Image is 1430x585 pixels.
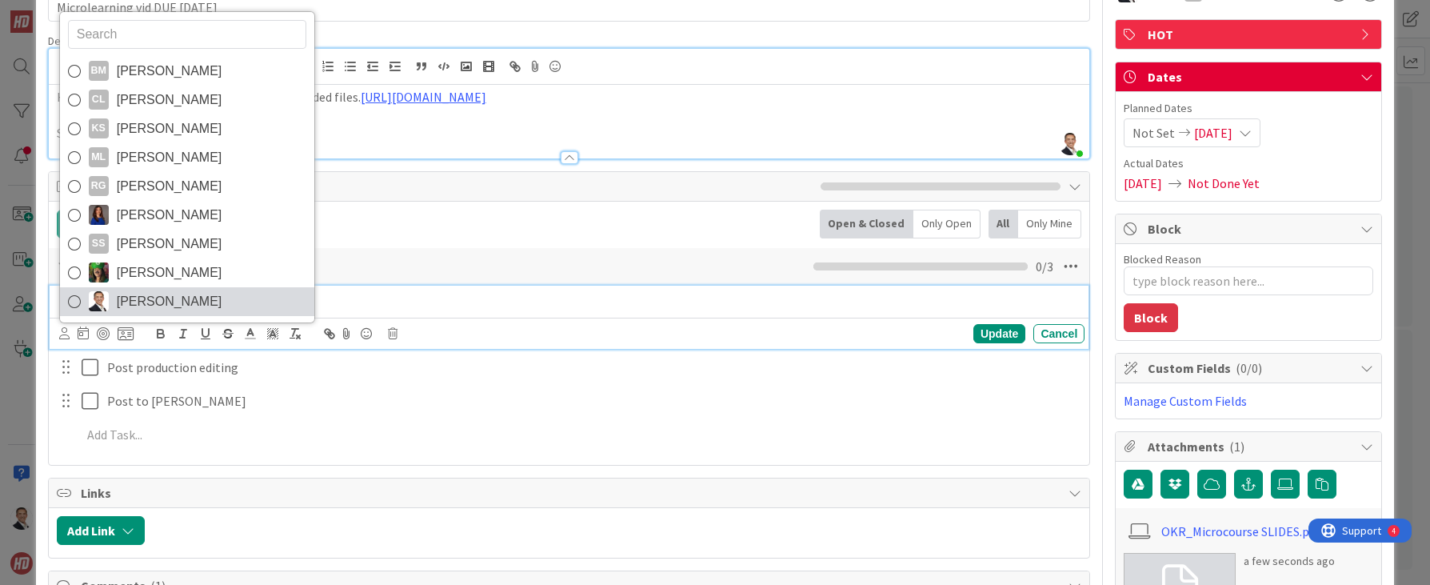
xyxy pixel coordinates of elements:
[60,287,314,316] a: SL[PERSON_NAME]
[60,86,314,114] a: CL[PERSON_NAME]
[820,210,913,238] div: Open & Closed
[1124,303,1178,332] button: Block
[60,201,314,230] a: SL[PERSON_NAME]
[81,483,1061,503] span: Links
[913,210,981,238] div: Only Open
[1124,100,1373,117] span: Planned Dates
[117,174,222,198] span: [PERSON_NAME]
[361,89,486,105] a: [URL][DOMAIN_NAME]
[89,61,109,81] div: BM
[989,210,1018,238] div: All
[117,290,222,314] span: [PERSON_NAME]
[60,172,314,201] a: RG[PERSON_NAME]
[48,34,103,48] span: Description
[1033,324,1084,343] div: Cancel
[117,88,222,112] span: [PERSON_NAME]
[1148,25,1352,44] span: HOT
[1236,360,1262,376] span: ( 0/0 )
[1036,257,1053,276] span: 0 / 3
[1018,210,1081,238] div: Only Mine
[117,117,222,141] span: [PERSON_NAME]
[89,90,109,110] div: CL
[89,147,109,167] div: ML
[1124,252,1201,266] label: Blocked Reason
[1148,219,1352,238] span: Block
[81,177,813,196] span: Tasks
[89,205,109,225] img: SL
[1229,439,1244,455] span: ( 1 )
[107,359,1078,377] p: Post production editing
[1124,393,1247,409] a: Manage Custom Fields
[107,392,1078,411] p: Post to [PERSON_NAME]
[57,210,169,238] button: Add Checklist
[107,290,1078,309] p: Record the video
[1148,437,1352,456] span: Attachments
[60,230,314,258] a: SS[PERSON_NAME]
[89,262,109,282] img: SL
[1194,123,1232,142] span: [DATE]
[1124,155,1373,172] span: Actual Dates
[117,261,222,285] span: [PERSON_NAME]
[60,143,314,172] a: ML[PERSON_NAME]
[1132,123,1175,142] span: Not Set
[57,88,1082,106] p: Here is the Zoom recording and all of the recorded files.
[1188,174,1260,193] span: Not Done Yet
[60,258,314,287] a: SL[PERSON_NAME]
[89,118,109,138] div: KS
[34,2,73,22] span: Support
[60,114,314,143] a: KS[PERSON_NAME]
[68,20,306,49] input: Search
[1148,359,1352,378] span: Custom Fields
[1244,553,1335,570] div: a few seconds ago
[117,59,222,83] span: [PERSON_NAME]
[973,324,1025,343] div: Update
[89,291,109,311] img: SL
[57,124,1082,142] p: Slidedeck is attached.
[1148,67,1352,86] span: Dates
[89,176,109,196] div: RG
[89,234,109,254] div: SS
[1124,174,1162,193] span: [DATE]
[60,57,314,86] a: BM[PERSON_NAME]
[117,146,222,170] span: [PERSON_NAME]
[1059,133,1081,155] img: UCWZD98YtWJuY0ewth2JkLzM7ZIabXpM.png
[83,6,87,19] div: 4
[57,516,145,545] button: Add Link
[117,203,222,227] span: [PERSON_NAME]
[1161,522,1328,541] a: OKR_Microcourse SLIDES.pptx
[117,232,222,256] span: [PERSON_NAME]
